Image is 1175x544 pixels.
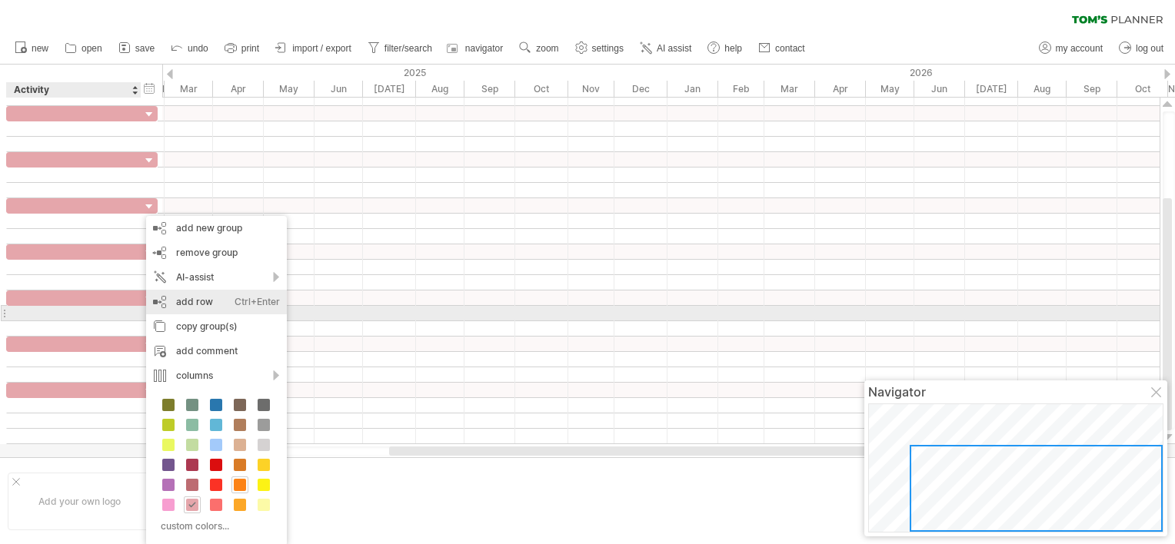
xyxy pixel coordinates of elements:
[364,38,437,58] a: filter/search
[815,81,866,97] div: April 2026
[146,363,287,388] div: columns
[235,290,280,314] div: Ctrl+Enter
[271,38,356,58] a: import / export
[1056,43,1103,54] span: my account
[146,216,287,240] div: add new group
[241,43,259,54] span: print
[167,38,213,58] a: undo
[1117,81,1168,97] div: October 2026
[292,43,351,54] span: import / export
[914,81,965,97] div: June 2026
[444,38,508,58] a: navigator
[256,472,385,485] div: ....
[256,510,385,523] div: ....
[1035,38,1107,58] a: my account
[1136,43,1163,54] span: log out
[32,43,48,54] span: new
[1067,81,1117,97] div: September 2026
[135,43,155,54] span: save
[363,81,416,97] div: July 2025
[165,81,213,97] div: March 2025
[866,81,914,97] div: May 2026
[614,81,667,97] div: December 2025
[568,81,614,97] div: November 2025
[667,81,718,97] div: January 2026
[146,265,287,290] div: AI-assist
[176,247,238,258] span: remove group
[868,384,1163,400] div: Navigator
[188,43,208,54] span: undo
[61,38,107,58] a: open
[14,82,132,98] div: Activity
[1115,38,1168,58] a: log out
[213,81,264,97] div: April 2025
[465,43,503,54] span: navigator
[65,65,667,81] div: 2025
[464,81,515,97] div: September 2025
[384,43,432,54] span: filter/search
[416,81,464,97] div: August 2025
[82,43,102,54] span: open
[724,43,742,54] span: help
[8,473,151,530] div: Add your own logo
[515,38,563,58] a: zoom
[636,38,696,58] a: AI assist
[11,38,53,58] a: new
[704,38,747,58] a: help
[256,491,385,504] div: ....
[146,339,287,363] div: add comment
[146,314,287,339] div: copy group(s)
[657,43,691,54] span: AI assist
[536,43,558,54] span: zoom
[1018,81,1067,97] div: August 2026
[154,516,275,536] div: custom colors...
[764,81,815,97] div: March 2026
[221,38,264,58] a: print
[264,81,315,97] div: May 2025
[115,38,159,58] a: save
[775,43,805,54] span: contact
[571,38,628,58] a: settings
[315,81,363,97] div: June 2025
[592,43,624,54] span: settings
[718,81,764,97] div: February 2026
[754,38,810,58] a: contact
[146,290,287,314] div: add row
[965,81,1018,97] div: July 2026
[515,81,568,97] div: October 2025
